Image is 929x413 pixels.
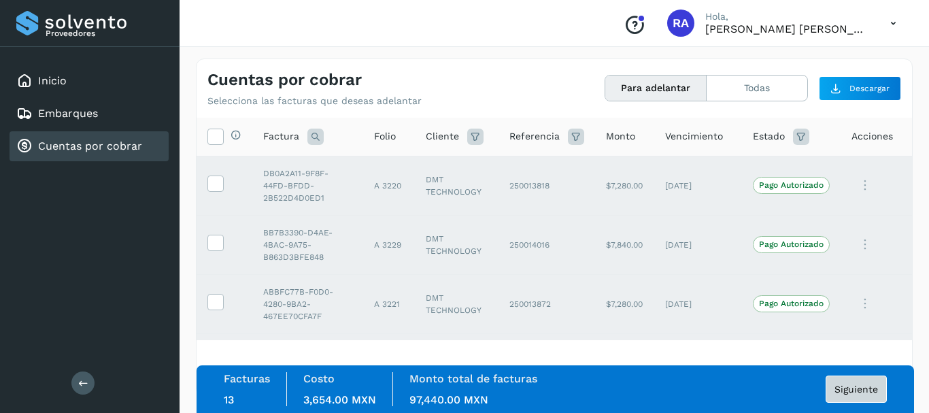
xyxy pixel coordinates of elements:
span: Acciones [851,129,893,144]
td: BB7B3390-D4AE-4BAC-9A75-B863D3BFE848 [252,215,363,274]
a: Embarques [38,107,98,120]
span: Siguiente [834,384,878,394]
td: $7,280.00 [595,333,654,393]
span: Vencimiento [665,129,723,144]
td: DB0A2A11-9F8F-44FD-BFDD-2B522D4D0ED1 [252,156,363,215]
span: Cliente [426,129,459,144]
p: Hola, [705,11,868,22]
span: Referencia [509,129,560,144]
button: Descargar [819,76,901,101]
td: $7,280.00 [595,274,654,333]
td: A 3221 [363,274,415,333]
td: DMT TECHNOLOGY [415,274,499,333]
td: $7,840.00 [595,215,654,274]
label: Monto total de facturas [409,372,537,385]
a: Cuentas por cobrar [38,139,142,152]
span: 13 [224,393,234,406]
td: DMT TECHNOLOGY [415,333,499,393]
td: A 3229 [363,215,415,274]
p: Proveedores [46,29,163,38]
td: ABBFC77B-F0D0-4280-9BA2-467EE70CFA7F [252,274,363,333]
span: Folio [374,129,396,144]
button: Todas [707,76,807,101]
td: [DATE] [654,333,742,393]
label: Costo [303,372,335,385]
span: Estado [753,129,785,144]
td: 250014016 [499,215,595,274]
div: Embarques [10,99,169,129]
p: Raphael Argenis Rubio Becerril [705,22,868,35]
button: Para adelantar [605,76,707,101]
div: Inicio [10,66,169,96]
span: 97,440.00 MXN [409,393,488,406]
div: Cuentas por cobrar [10,131,169,161]
td: DMT TECHNOLOGY [415,156,499,215]
p: Selecciona las facturas que deseas adelantar [207,95,422,107]
td: 250014014 [499,333,595,393]
p: Pago Autorizado [759,239,824,249]
td: 250013872 [499,274,595,333]
a: Inicio [38,74,67,87]
td: [DATE] [654,215,742,274]
p: Pago Autorizado [759,299,824,308]
td: 9DA75B06-E901-458A-BE68-E2EF248E5AA3 [252,333,363,393]
span: Monto [606,129,635,144]
td: [DATE] [654,156,742,215]
td: [DATE] [654,274,742,333]
td: DMT TECHNOLOGY [415,215,499,274]
td: 250013818 [499,156,595,215]
h4: Cuentas por cobrar [207,70,362,90]
p: Pago Autorizado [759,180,824,190]
button: Siguiente [826,376,887,403]
span: 3,654.00 MXN [303,393,376,406]
span: Descargar [849,82,890,95]
td: A 3220 [363,156,415,215]
label: Facturas [224,372,270,385]
span: Factura [263,129,299,144]
td: A 3223 [363,333,415,393]
td: $7,280.00 [595,156,654,215]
